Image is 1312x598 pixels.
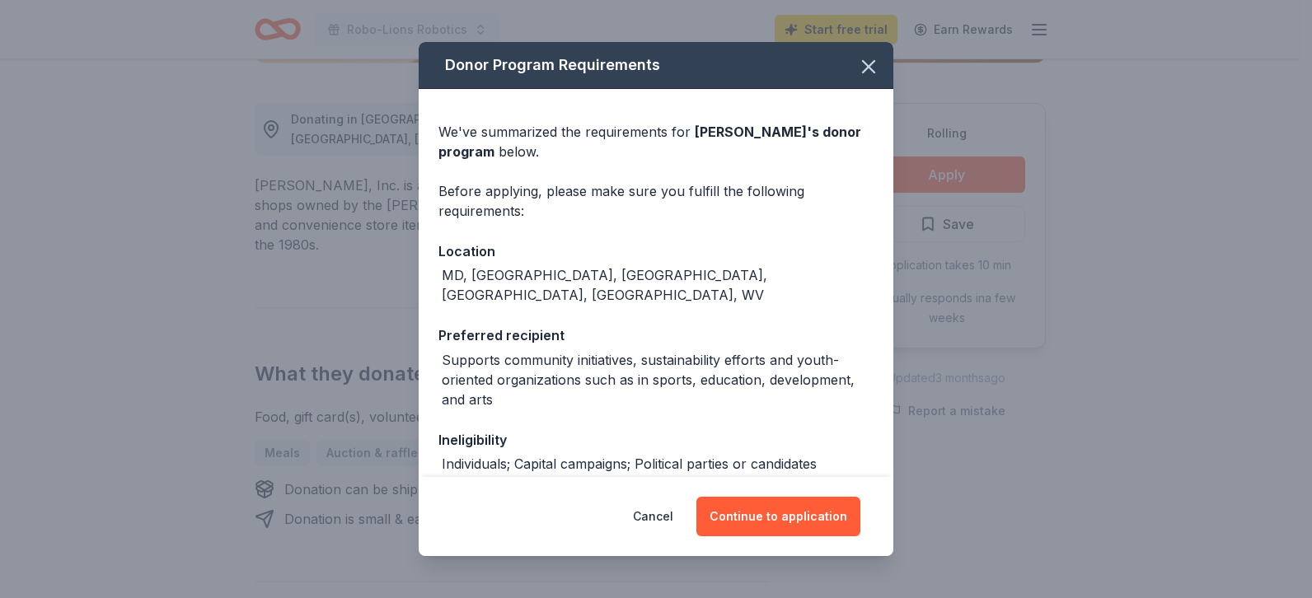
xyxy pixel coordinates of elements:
[438,241,874,262] div: Location
[438,122,874,161] div: We've summarized the requirements for below.
[438,181,874,221] div: Before applying, please make sure you fulfill the following requirements:
[438,429,874,451] div: Ineligibility
[696,497,860,536] button: Continue to application
[438,325,874,346] div: Preferred recipient
[442,265,874,305] div: MD, [GEOGRAPHIC_DATA], [GEOGRAPHIC_DATA], [GEOGRAPHIC_DATA], [GEOGRAPHIC_DATA], WV
[633,497,673,536] button: Cancel
[419,42,893,89] div: Donor Program Requirements
[442,350,874,409] div: Supports community initiatives, sustainability efforts and youth-oriented organizations such as i...
[442,454,817,474] div: Individuals; Capital campaigns; Political parties or candidates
